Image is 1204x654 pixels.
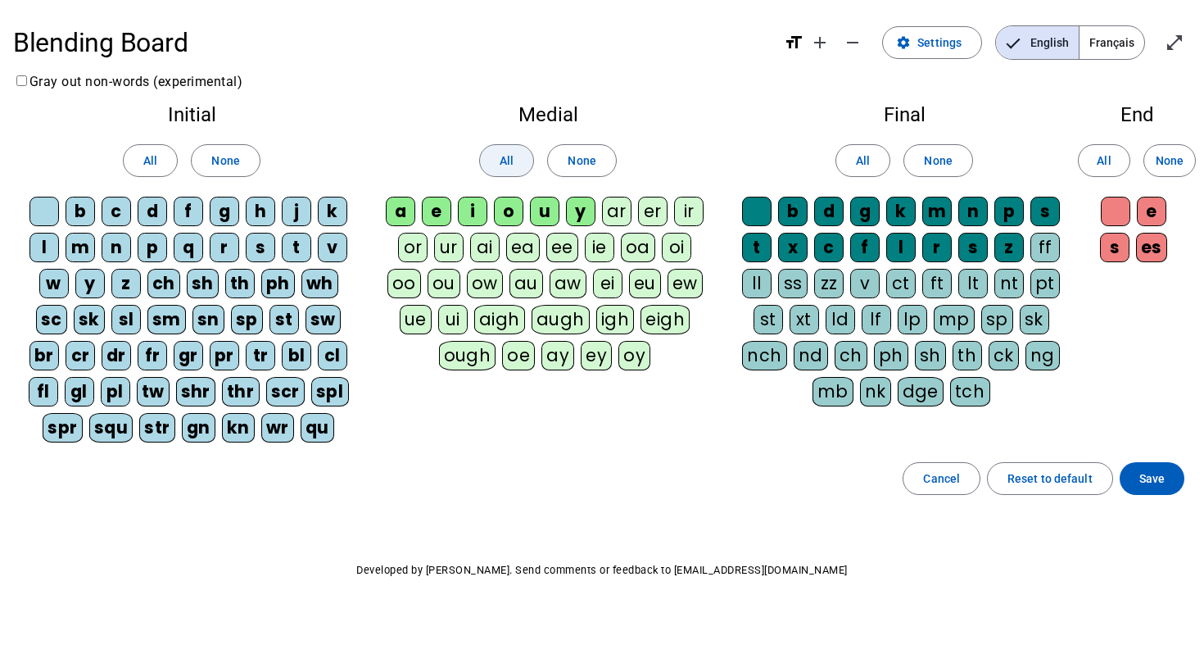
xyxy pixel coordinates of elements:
[886,233,916,262] div: l
[102,233,131,262] div: n
[65,377,94,406] div: gl
[210,197,239,226] div: g
[147,305,186,334] div: sm
[111,269,141,298] div: z
[318,197,347,226] div: k
[261,413,294,443] div: wr
[192,305,224,334] div: sn
[102,197,131,226] div: c
[246,233,275,262] div: s
[1156,151,1184,170] span: None
[29,341,59,370] div: br
[778,233,808,262] div: x
[674,197,704,226] div: ir
[222,413,255,443] div: kn
[1020,305,1049,334] div: sk
[306,305,341,334] div: sw
[981,305,1013,334] div: sp
[995,25,1145,60] mat-button-toggle-group: Language selection
[958,197,988,226] div: n
[467,269,503,298] div: ow
[246,341,275,370] div: tr
[922,233,952,262] div: r
[138,341,167,370] div: fr
[1143,144,1196,177] button: None
[1096,105,1178,125] h2: End
[318,233,347,262] div: v
[950,377,990,406] div: tch
[75,269,105,298] div: y
[1025,341,1060,370] div: ng
[638,197,668,226] div: er
[1136,233,1167,262] div: es
[934,305,975,334] div: mp
[843,33,862,52] mat-icon: remove
[784,33,803,52] mat-icon: format_size
[812,377,853,406] div: mb
[1030,233,1060,262] div: ff
[621,233,655,262] div: oa
[874,341,908,370] div: ph
[860,377,891,406] div: nk
[850,233,880,262] div: f
[530,197,559,226] div: u
[915,341,946,370] div: sh
[882,26,982,59] button: Settings
[1030,269,1060,298] div: pt
[225,269,255,298] div: th
[301,269,338,298] div: wh
[541,341,574,370] div: ay
[211,151,239,170] span: None
[191,144,260,177] button: None
[301,413,334,443] div: qu
[210,341,239,370] div: pr
[102,341,131,370] div: dr
[428,269,460,298] div: ou
[581,341,612,370] div: ey
[187,269,219,298] div: sh
[803,26,836,59] button: Increase font size
[585,233,614,262] div: ie
[550,269,586,298] div: aw
[66,341,95,370] div: cr
[994,197,1024,226] div: p
[903,462,980,495] button: Cancel
[383,105,713,125] h2: Medial
[143,151,157,170] span: All
[439,341,496,370] div: ough
[261,269,295,298] div: ph
[778,269,808,298] div: ss
[790,305,819,334] div: xt
[814,233,844,262] div: c
[996,26,1079,59] span: English
[886,197,916,226] div: k
[922,197,952,226] div: m
[74,305,105,334] div: sk
[596,305,635,334] div: igh
[778,197,808,226] div: b
[1137,197,1166,226] div: e
[602,197,631,226] div: ar
[176,377,216,406] div: shr
[835,144,890,177] button: All
[66,233,95,262] div: m
[742,341,787,370] div: nch
[668,269,703,298] div: ew
[810,33,830,52] mat-icon: add
[318,341,347,370] div: cl
[546,233,578,262] div: ee
[1120,462,1184,495] button: Save
[568,151,595,170] span: None
[311,377,349,406] div: spl
[923,469,960,488] span: Cancel
[1080,26,1144,59] span: Français
[826,305,855,334] div: ld
[438,305,468,334] div: ui
[662,233,691,262] div: oi
[400,305,432,334] div: ue
[182,413,215,443] div: gn
[1158,26,1191,59] button: Enter full screen
[16,75,27,86] input: Gray out non-words (experimental)
[174,341,203,370] div: gr
[850,197,880,226] div: g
